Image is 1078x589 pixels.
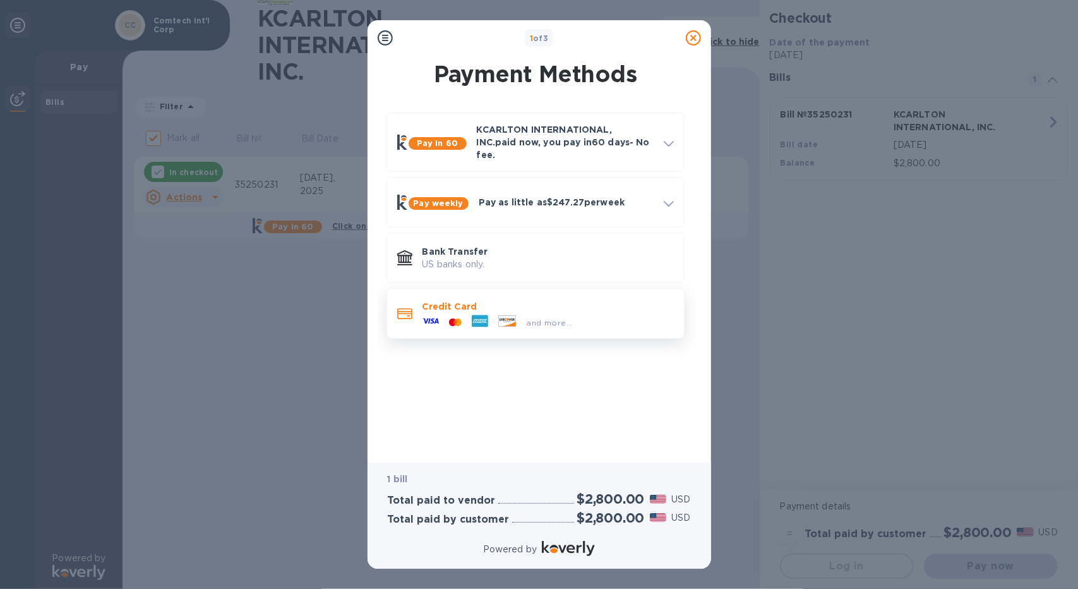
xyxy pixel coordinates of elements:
b: of 3 [530,33,549,43]
span: 1 [530,33,533,43]
img: USD [650,513,667,522]
h1: Payment Methods [384,61,687,87]
p: USD [671,493,690,506]
b: Pay in 60 [417,138,458,148]
img: Logo [542,541,595,556]
p: Pay as little as $247.27 per week [479,196,654,209]
b: Pay weekly [414,198,464,208]
h2: $2,800.00 [577,491,644,507]
b: 1 bill [388,474,408,484]
p: Powered by [483,543,537,556]
p: USD [671,511,690,525]
h2: $2,800.00 [577,510,644,526]
h3: Total paid by customer [388,514,510,526]
p: Bank Transfer [422,245,674,258]
img: USD [650,495,667,504]
p: KCARLTON INTERNATIONAL, INC. paid now, you pay in 60 days - No fee. [477,123,654,161]
span: and more... [527,318,573,327]
p: Credit Card [422,300,674,313]
p: US banks only. [422,258,674,271]
h3: Total paid to vendor [388,495,496,507]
